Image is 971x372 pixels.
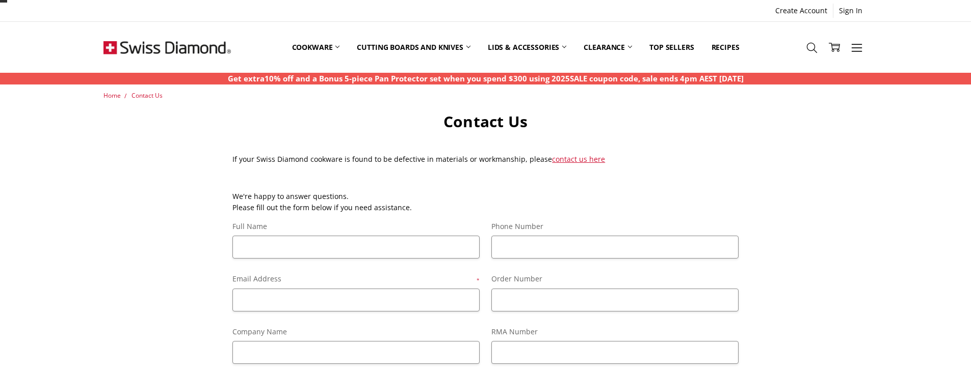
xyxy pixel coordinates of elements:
a: Clearance [575,24,641,70]
a: Create Account [770,4,833,18]
label: RMA Number [491,326,739,337]
h1: Contact Us [232,112,739,131]
a: Lids & Accessories [479,24,575,70]
a: Top Sellers [641,24,702,70]
label: Phone Number [491,221,739,232]
label: Full Name [232,221,480,232]
a: Sign In [833,4,868,18]
p: Get extra10% off and a Bonus 5-piece Pan Protector set when you spend $300 using 2025SALE coupon ... [228,73,744,84]
p: If your Swiss Diamond cookware is found to be defective in materials or workmanship, please [232,154,739,165]
label: Order Number [491,273,739,284]
a: Recipes [703,24,748,70]
label: Email Address [232,273,480,284]
p: We're happy to answer questions. Please fill out the form below if you need assistance. [232,191,739,214]
label: Company Name [232,326,480,337]
a: Contact Us [132,91,163,100]
a: contact us here [552,154,605,164]
a: Cutting boards and knives [348,24,479,70]
a: Home [103,91,121,100]
a: Cookware [283,24,349,70]
img: Free Shipping On Every Order [103,22,231,73]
